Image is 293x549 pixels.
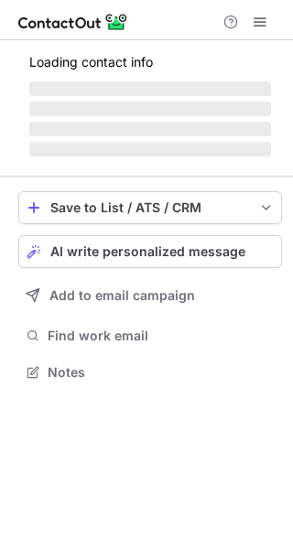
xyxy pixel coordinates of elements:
span: Add to email campaign [49,288,195,303]
span: AI write personalized message [50,244,245,259]
button: Find work email [18,323,282,349]
img: ContactOut v5.3.10 [18,11,128,33]
button: AI write personalized message [18,235,282,268]
p: Loading contact info [29,55,271,70]
span: Find work email [48,328,275,344]
span: ‌ [29,142,271,156]
div: Save to List / ATS / CRM [50,200,250,215]
span: ‌ [29,81,271,96]
span: Notes [48,364,275,381]
button: Notes [18,360,282,385]
span: ‌ [29,102,271,116]
button: save-profile-one-click [18,191,282,224]
span: ‌ [29,122,271,136]
button: Add to email campaign [18,279,282,312]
